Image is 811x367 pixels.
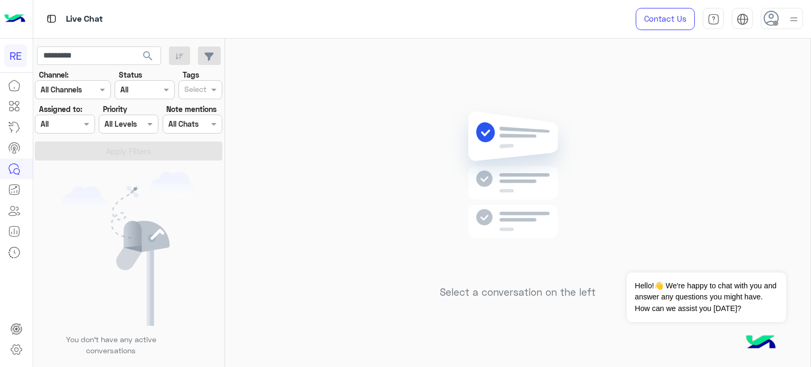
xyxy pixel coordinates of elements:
div: RE [4,44,27,67]
span: search [142,50,154,62]
img: tab [708,13,720,25]
label: Assigned to: [39,103,82,115]
img: Logo [4,8,25,30]
h5: Select a conversation on the left [440,286,596,298]
label: Tags [183,69,199,80]
img: profile [787,13,800,26]
p: You don’t have any active conversations [58,334,164,356]
p: Live Chat [66,12,103,26]
a: tab [703,8,724,30]
label: Priority [103,103,127,115]
button: search [135,46,161,69]
img: tab [45,12,58,25]
div: Select [183,83,206,97]
a: Contact Us [636,8,695,30]
img: no messages [441,103,594,278]
img: empty users [62,172,195,326]
img: tab [737,13,749,25]
img: hulul-logo.png [742,325,779,362]
label: Channel: [39,69,69,80]
label: Status [119,69,142,80]
span: Hello!👋 We're happy to chat with you and answer any questions you might have. How can we assist y... [627,272,786,322]
label: Note mentions [166,103,216,115]
button: Apply Filters [35,142,222,161]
